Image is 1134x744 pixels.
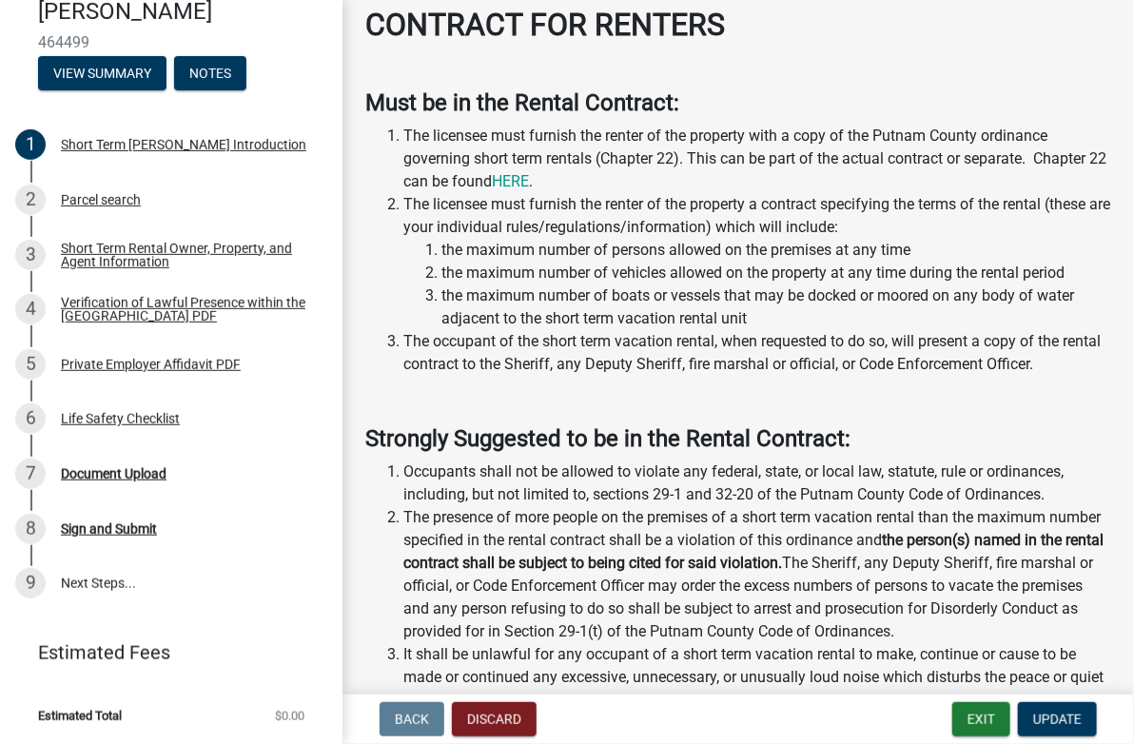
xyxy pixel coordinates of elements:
span: 464499 [38,33,304,51]
div: 6 [15,403,46,434]
li: The licensee must furnish the renter of the property a contract specifying the terms of the renta... [403,193,1111,330]
button: Notes [174,56,246,90]
a: HERE [492,172,529,190]
button: Discard [452,702,537,736]
span: Estimated Total [38,710,122,722]
div: Short Term [PERSON_NAME] Introduction [61,138,306,151]
button: Back [380,702,444,736]
div: 8 [15,514,46,544]
a: Estimated Fees [15,634,312,672]
span: Back [395,712,429,727]
div: Sign and Submit [61,522,157,536]
div: Parcel search [61,193,141,206]
span: $0.00 [275,710,304,722]
div: Private Employer Affidavit PDF [61,358,241,371]
div: 5 [15,349,46,380]
div: 4 [15,294,46,324]
div: 9 [15,568,46,598]
wm-modal-confirm: Summary [38,67,166,82]
div: 3 [15,240,46,270]
span: Update [1033,712,1082,727]
div: Document Upload [61,467,166,480]
div: 2 [15,185,46,215]
button: Exit [952,702,1010,736]
li: the maximum number of persons allowed on the premises at any time [441,239,1111,262]
div: 7 [15,459,46,489]
li: Occupants shall not be allowed to violate any federal, state, or local law, statute, rule or ordi... [403,460,1111,506]
li: The presence of more people on the premises of a short term vacation rental than the maximum numb... [403,506,1111,643]
li: the maximum number of boats or vessels that may be docked or moored on any body of water adjacent... [441,284,1111,330]
li: The occupant of the short term vacation rental, when requested to do so, will present a copy of t... [403,330,1111,376]
div: Life Safety Checklist [61,412,180,425]
div: Short Term Rental Owner, Property, and Agent Information [61,242,312,268]
li: the maximum number of vehicles allowed on the property at any time during the rental period [441,262,1111,284]
button: View Summary [38,56,166,90]
div: 1 [15,129,46,160]
strong: Strongly Suggested to be in the Rental Contract: [365,425,850,452]
strong: Must be in the Rental Contract: [365,89,679,116]
wm-modal-confirm: Notes [174,67,246,82]
button: Update [1018,702,1097,736]
div: Verification of Lawful Presence within the [GEOGRAPHIC_DATA] PDF [61,296,312,323]
li: The licensee must furnish the renter of the property with a copy of the Putnam County ordinance g... [403,125,1111,193]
